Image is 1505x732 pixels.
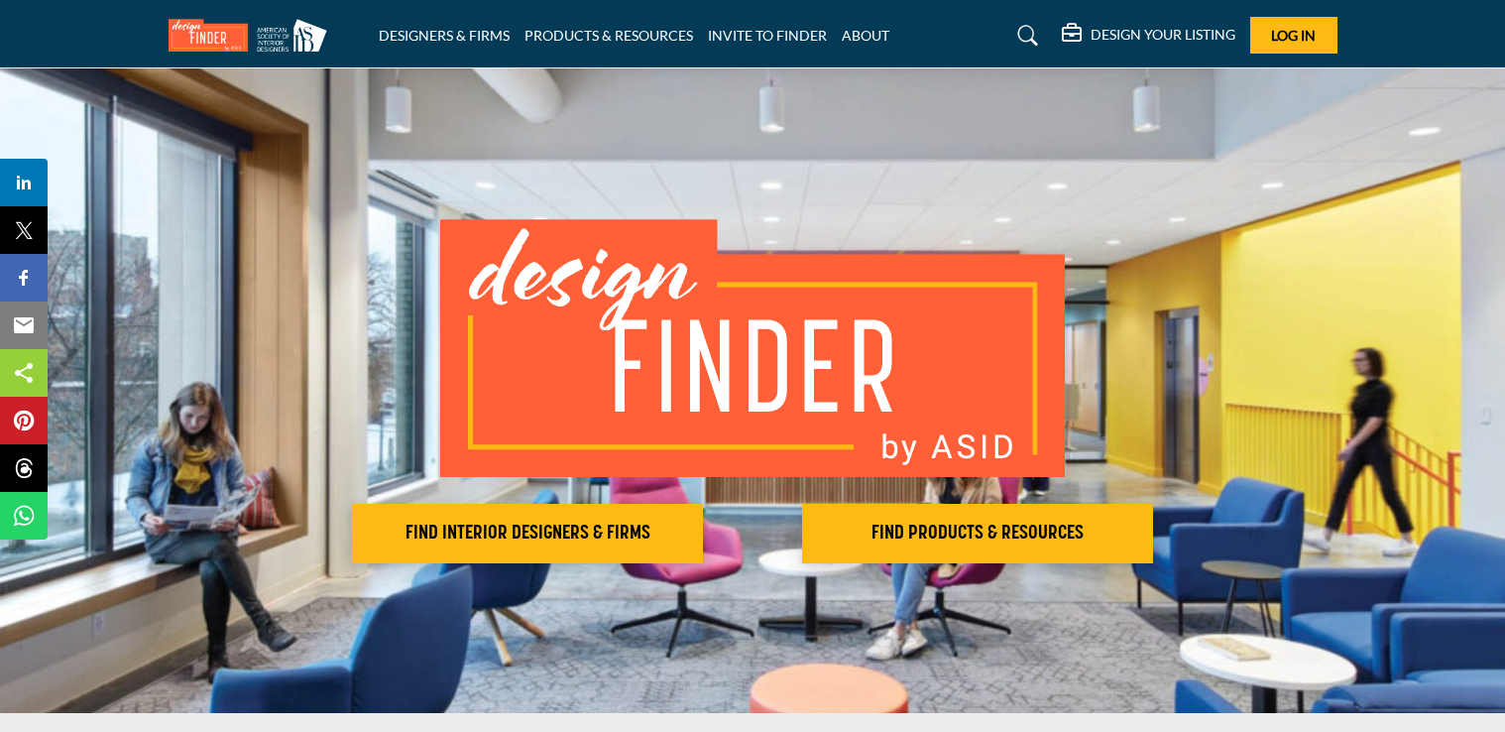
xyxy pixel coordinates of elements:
button: FIND PRODUCTS & RESOURCES [802,504,1153,563]
a: Search [998,20,1051,52]
h5: DESIGN YOUR LISTING [1091,26,1235,44]
h2: FIND INTERIOR DESIGNERS & FIRMS [358,522,697,546]
button: Log In [1250,17,1337,54]
a: PRODUCTS & RESOURCES [524,27,693,44]
a: ABOUT [842,27,889,44]
h2: FIND PRODUCTS & RESOURCES [808,522,1147,546]
span: Log In [1271,27,1316,44]
a: DESIGNERS & FIRMS [379,27,510,44]
a: INVITE TO FINDER [708,27,827,44]
div: DESIGN YOUR LISTING [1062,24,1235,48]
img: image [440,219,1065,477]
button: FIND INTERIOR DESIGNERS & FIRMS [352,504,703,563]
img: Site Logo [169,19,337,52]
